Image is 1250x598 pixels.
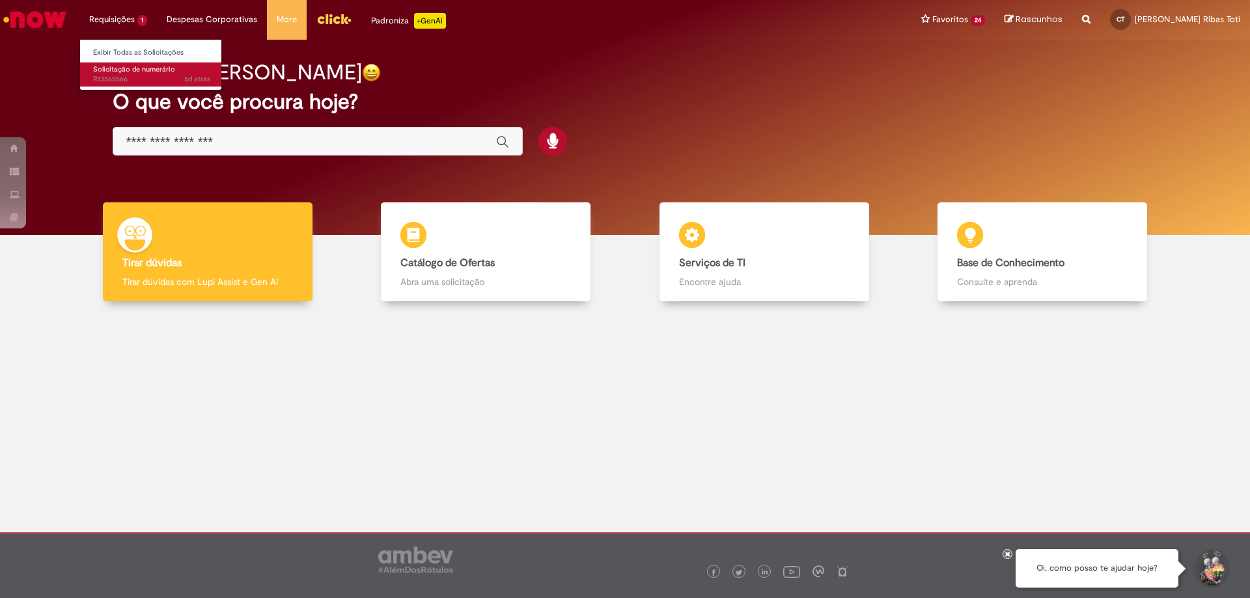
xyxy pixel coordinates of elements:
[1135,14,1240,25] span: [PERSON_NAME] Ribas Toti
[80,62,223,87] a: Aberto R13565566 : Solicitação de numerário
[710,569,717,576] img: logo_footer_facebook.png
[625,202,904,302] a: Serviços de TI Encontre ajuda
[167,13,257,26] span: Despesas Corporativas
[371,13,446,29] div: Padroniza
[904,202,1182,302] a: Base de Conhecimento Consulte e aprenda
[362,63,381,82] img: happy-face.png
[837,565,848,577] img: logo_footer_naosei.png
[414,13,446,29] p: +GenAi
[89,13,135,26] span: Requisições
[971,15,985,26] span: 24
[122,256,182,269] b: Tirar dúvidas
[113,61,362,84] h2: Bom dia, [PERSON_NAME]
[277,13,297,26] span: More
[736,569,742,576] img: logo_footer_twitter.png
[1016,549,1178,588] div: Oi, como posso te ajudar hoje?
[679,256,745,269] b: Serviços de TI
[812,565,824,577] img: logo_footer_workplace.png
[137,15,147,26] span: 1
[400,275,571,288] p: Abra uma solicitação
[347,202,626,302] a: Catálogo de Ofertas Abra uma solicitação
[1117,15,1125,23] span: CT
[93,74,210,85] span: R13565566
[1191,549,1230,588] button: Iniciar Conversa de Suporte
[957,256,1064,269] b: Base de Conhecimento
[113,90,1138,113] h2: O que você procura hoje?
[1016,13,1062,25] span: Rascunhos
[316,9,352,29] img: click_logo_yellow_360x200.png
[783,563,800,580] img: logo_footer_youtube.png
[93,64,175,74] span: Solicitação de numerário
[184,74,210,84] time: 25/09/2025 09:58:14
[957,275,1128,288] p: Consulte e aprenda
[679,275,850,288] p: Encontre ajuda
[932,13,968,26] span: Favoritos
[762,569,768,577] img: logo_footer_linkedin.png
[68,202,347,302] a: Tirar dúvidas Tirar dúvidas com Lupi Assist e Gen Ai
[122,275,293,288] p: Tirar dúvidas com Lupi Assist e Gen Ai
[1,7,68,33] img: ServiceNow
[184,74,210,84] span: 5d atrás
[1005,14,1062,26] a: Rascunhos
[80,46,223,60] a: Exibir Todas as Solicitações
[378,547,453,573] img: logo_footer_ambev_rotulo_gray.png
[79,39,222,90] ul: Requisições
[400,256,495,269] b: Catálogo de Ofertas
